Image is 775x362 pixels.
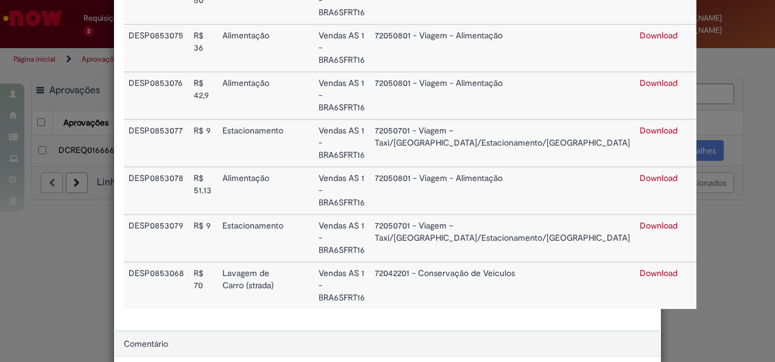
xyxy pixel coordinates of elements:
td: Vendas AS 1 - BRA6SFRT16 [314,72,370,119]
td: Vendas AS 1 - BRA6SFRT16 [314,262,370,309]
td: R$ 42,9 [189,72,218,119]
a: Download [640,172,678,183]
td: 72050701 - Viagem – Taxi/[GEOGRAPHIC_DATA]/Estacionamento/[GEOGRAPHIC_DATA] [370,119,635,167]
td: 72050701 - Viagem – Taxi/[GEOGRAPHIC_DATA]/Estacionamento/[GEOGRAPHIC_DATA] [370,215,635,262]
td: 72050801 - Viagem - Alimentação [370,167,635,215]
td: Estacionamento [218,215,288,262]
td: Estacionamento [218,119,288,167]
td: 72050801 - Viagem - Alimentação [370,72,635,119]
a: Download [640,30,678,41]
td: Vendas AS 1 - BRA6SFRT16 [314,215,370,262]
td: Alimentação [218,72,288,119]
a: Download [640,125,678,136]
td: Vendas AS 1 - BRA6SFRT16 [314,119,370,167]
td: R$ 9 [189,119,218,167]
td: Vendas AS 1 - BRA6SFRT16 [314,167,370,215]
td: DESP0853068 [124,262,189,309]
td: 72050801 - Viagem - Alimentação [370,24,635,72]
td: DESP0853075 [124,24,189,72]
td: DESP0853079 [124,215,189,262]
span: Comentário [124,338,168,349]
td: R$ 36 [189,24,218,72]
td: Alimentação [218,24,288,72]
td: R$ 9 [189,215,218,262]
td: DESP0853078 [124,167,189,215]
td: 72042201 - Conservação de Veiculos [370,262,635,309]
td: Lavagem de Carro (strada) [218,262,288,309]
a: Download [640,220,678,231]
td: R$ 51,13 [189,167,218,215]
td: Vendas AS 1 - BRA6SFRT16 [314,24,370,72]
a: Download [640,77,678,88]
td: Alimentação [218,167,288,215]
a: Download [640,268,678,279]
td: DESP0853076 [124,72,189,119]
td: R$ 70 [189,262,218,309]
td: DESP0853077 [124,119,189,167]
